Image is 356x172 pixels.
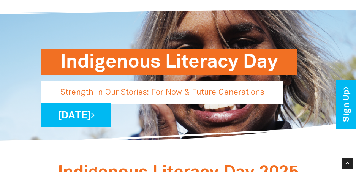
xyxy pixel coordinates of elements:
[41,103,111,127] a: [DATE]
[342,158,353,169] div: Scroll Back to Top
[41,81,283,104] p: Strength In Our Stories: For Now & Future Generations
[60,49,278,75] h1: Indigenous Literacy Day
[41,81,259,87] a: Indigenous Literacy Day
